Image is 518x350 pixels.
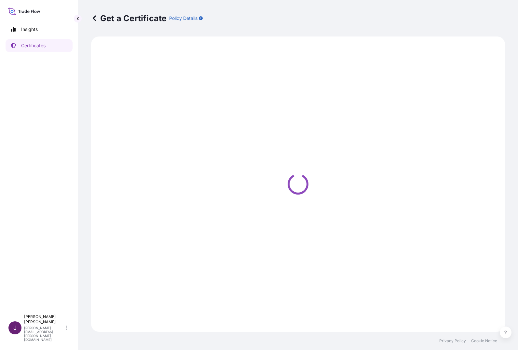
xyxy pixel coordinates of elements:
a: Certificates [6,39,73,52]
a: Insights [6,23,73,36]
p: [PERSON_NAME][EMAIL_ADDRESS][PERSON_NAME][DOMAIN_NAME] [24,326,64,342]
span: J [13,325,17,331]
div: Loading [95,40,501,328]
p: Get a Certificate [91,13,167,23]
p: Policy Details [169,15,198,22]
a: Privacy Policy [439,338,466,343]
p: [PERSON_NAME] [PERSON_NAME] [24,314,64,325]
a: Cookie Notice [471,338,497,343]
p: Insights [21,26,38,33]
p: Certificates [21,42,46,49]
